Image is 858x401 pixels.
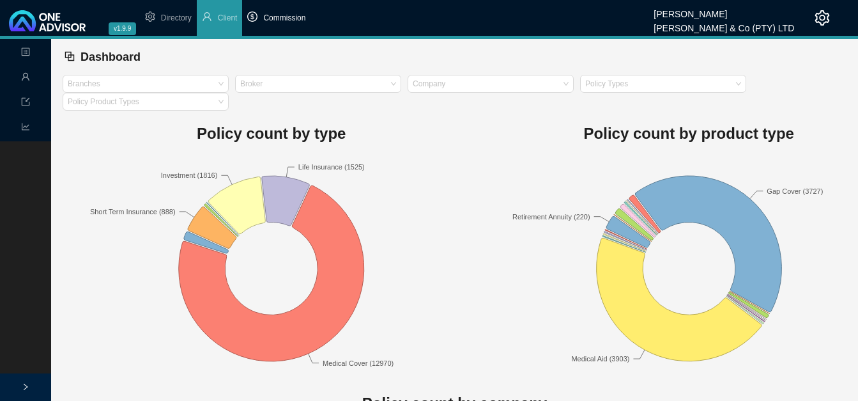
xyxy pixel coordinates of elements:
[22,383,29,391] span: right
[145,12,155,22] span: setting
[161,171,218,179] text: Investment (1816)
[202,12,212,22] span: user
[80,51,141,63] span: Dashboard
[21,67,30,90] span: user
[9,10,86,31] img: 2df55531c6924b55f21c4cf5d4484680-logo-light.svg
[90,208,176,216] text: Short Term Insurance (888)
[21,117,30,139] span: line-chart
[654,3,794,17] div: [PERSON_NAME]
[815,10,830,26] span: setting
[323,359,394,367] text: Medical Cover (12970)
[63,121,480,146] h1: Policy count by type
[218,13,238,22] span: Client
[21,92,30,114] span: import
[263,13,305,22] span: Commission
[571,355,629,363] text: Medical Aid (3903)
[21,42,30,65] span: profile
[654,17,794,31] div: [PERSON_NAME] & Co (PTY) LTD
[161,13,192,22] span: Directory
[64,51,75,62] span: block
[247,12,257,22] span: dollar
[767,187,823,195] text: Gap Cover (3727)
[109,22,136,35] span: v1.9.9
[298,163,365,171] text: Life Insurance (1525)
[512,213,590,221] text: Retirement Annuity (220)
